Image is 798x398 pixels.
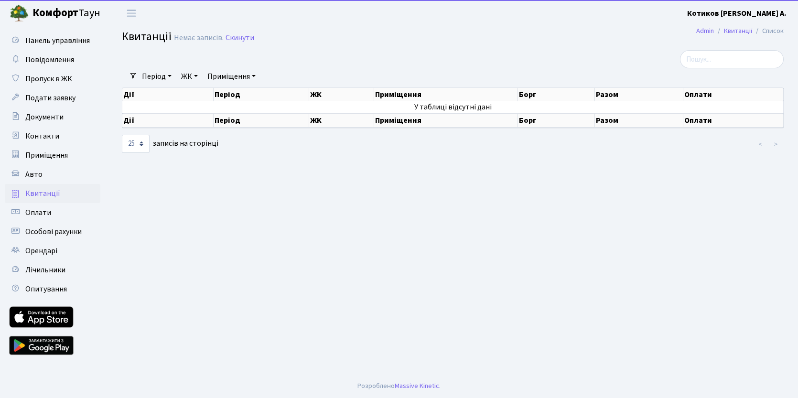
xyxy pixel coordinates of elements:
[518,88,595,101] th: Борг
[309,113,374,128] th: ЖК
[25,112,64,122] span: Документи
[5,50,100,69] a: Повідомлення
[752,26,784,36] li: Список
[177,68,202,85] a: ЖК
[518,113,595,128] th: Борг
[5,146,100,165] a: Приміщення
[683,88,784,101] th: Оплати
[5,88,100,108] a: Подати заявку
[25,265,65,275] span: Лічильники
[25,207,51,218] span: Оплати
[680,50,784,68] input: Пошук...
[226,33,254,43] a: Скинути
[5,69,100,88] a: Пропуск в ЖК
[25,131,59,141] span: Контакти
[25,246,57,256] span: Орендарі
[5,165,100,184] a: Авто
[309,88,374,101] th: ЖК
[25,150,68,161] span: Приміщення
[204,68,259,85] a: Приміщення
[5,260,100,280] a: Лічильники
[122,101,784,113] td: У таблиці відсутні дані
[25,188,60,199] span: Квитанції
[395,381,439,391] a: Massive Kinetic
[122,135,218,153] label: записів на сторінці
[32,5,78,21] b: Комфорт
[25,35,90,46] span: Панель управління
[374,113,518,128] th: Приміщення
[5,184,100,203] a: Квитанції
[25,74,72,84] span: Пропуск в ЖК
[122,135,150,153] select: записів на сторінці
[174,33,224,43] div: Немає записів.
[357,381,441,391] div: Розроблено .
[10,4,29,23] img: logo.png
[595,113,683,128] th: Разом
[595,88,683,101] th: Разом
[374,88,518,101] th: Приміщення
[122,113,214,128] th: Дії
[25,284,67,294] span: Опитування
[5,108,100,127] a: Документи
[119,5,143,21] button: Переключити навігацію
[682,21,798,41] nav: breadcrumb
[5,222,100,241] a: Особові рахунки
[25,169,43,180] span: Авто
[25,93,75,103] span: Подати заявку
[32,5,100,22] span: Таун
[5,127,100,146] a: Контакти
[25,54,74,65] span: Повідомлення
[122,28,172,45] span: Квитанції
[696,26,714,36] a: Admin
[5,280,100,299] a: Опитування
[214,88,309,101] th: Період
[724,26,752,36] a: Квитанції
[138,68,175,85] a: Період
[687,8,787,19] a: Котиков [PERSON_NAME] А.
[122,88,214,101] th: Дії
[5,31,100,50] a: Панель управління
[683,113,784,128] th: Оплати
[5,241,100,260] a: Орендарі
[214,113,309,128] th: Період
[5,203,100,222] a: Оплати
[25,226,82,237] span: Особові рахунки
